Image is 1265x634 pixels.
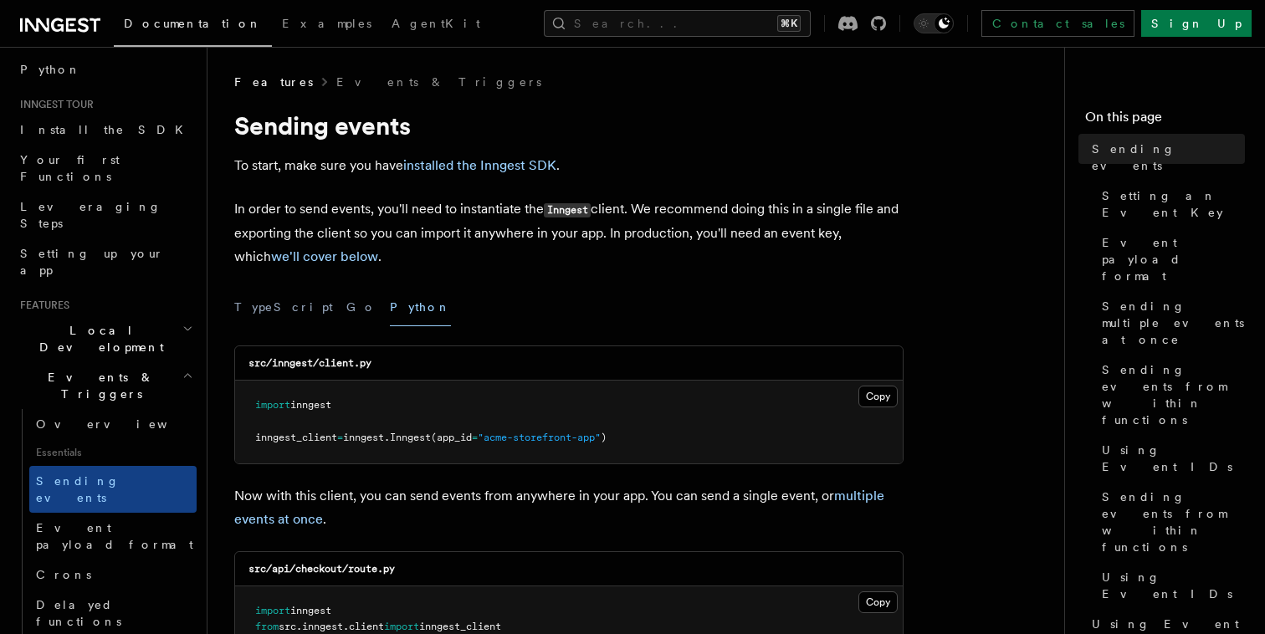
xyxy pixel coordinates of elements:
[1102,298,1245,348] span: Sending multiple events at once
[13,54,197,84] a: Python
[114,5,272,47] a: Documentation
[29,409,197,439] a: Overview
[13,362,197,409] button: Events & Triggers
[1095,181,1245,228] a: Setting an Event Key
[431,432,472,443] span: (app_id
[382,5,490,45] a: AgentKit
[336,74,541,90] a: Events & Triggers
[13,315,197,362] button: Local Development
[255,399,290,411] span: import
[1102,488,1245,555] span: Sending events from within functions
[384,621,419,632] span: import
[390,289,451,326] button: Python
[1141,10,1252,37] a: Sign Up
[403,157,556,173] a: installed the Inngest SDK
[346,289,376,326] button: Go
[1085,107,1245,134] h4: On this page
[544,10,811,37] button: Search...⌘K
[282,17,371,30] span: Examples
[36,598,121,628] span: Delayed functions
[124,17,262,30] span: Documentation
[234,197,904,268] p: In order to send events, you'll need to instantiate the client. We recommend doing this in a sing...
[248,357,371,369] code: src/inngest/client.py
[234,154,904,177] p: To start, make sure you have .
[29,560,197,590] a: Crons
[290,605,331,616] span: inngest
[1095,482,1245,562] a: Sending events from within functions
[13,238,197,285] a: Setting up your app
[1092,141,1245,174] span: Sending events
[777,15,801,32] kbd: ⌘K
[20,200,161,230] span: Leveraging Steps
[255,432,337,443] span: inngest_client
[1095,228,1245,291] a: Event payload format
[858,386,898,407] button: Copy
[384,432,390,443] span: .
[1102,442,1245,475] span: Using Event IDs
[914,13,954,33] button: Toggle dark mode
[981,10,1134,37] a: Contact sales
[1102,569,1245,602] span: Using Event IDs
[1095,435,1245,482] a: Using Event IDs
[271,248,378,264] a: we'll cover below
[248,563,395,575] code: src/api/checkout/route.py
[1102,187,1245,221] span: Setting an Event Key
[472,432,478,443] span: =
[349,621,384,632] span: client
[279,621,296,632] span: src
[272,5,382,45] a: Examples
[13,98,94,111] span: Inngest tour
[13,145,197,192] a: Your first Functions
[544,203,591,217] code: Inngest
[255,605,290,616] span: import
[234,488,884,527] a: multiple events at once
[20,247,164,277] span: Setting up your app
[234,289,333,326] button: TypeScript
[36,568,91,581] span: Crons
[1085,134,1245,181] a: Sending events
[13,322,182,355] span: Local Development
[13,369,182,402] span: Events & Triggers
[1102,234,1245,284] span: Event payload format
[1095,291,1245,355] a: Sending multiple events at once
[29,439,197,466] span: Essentials
[13,115,197,145] a: Install the SDK
[20,153,120,183] span: Your first Functions
[302,621,343,632] span: inngest
[343,621,349,632] span: .
[419,621,501,632] span: inngest_client
[1102,361,1245,428] span: Sending events from within functions
[858,591,898,613] button: Copy
[392,17,480,30] span: AgentKit
[29,466,197,513] a: Sending events
[20,63,81,76] span: Python
[343,432,384,443] span: inngest
[296,621,302,632] span: .
[36,474,120,504] span: Sending events
[255,621,279,632] span: from
[36,417,208,431] span: Overview
[234,110,904,141] h1: Sending events
[234,74,313,90] span: Features
[337,432,343,443] span: =
[29,513,197,560] a: Event payload format
[390,432,431,443] span: Inngest
[601,432,607,443] span: )
[13,192,197,238] a: Leveraging Steps
[36,521,193,551] span: Event payload format
[478,432,601,443] span: "acme-storefront-app"
[20,123,193,136] span: Install the SDK
[13,299,69,312] span: Features
[1095,562,1245,609] a: Using Event IDs
[290,399,331,411] span: inngest
[1095,355,1245,435] a: Sending events from within functions
[234,484,904,531] p: Now with this client, you can send events from anywhere in your app. You can send a single event,...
